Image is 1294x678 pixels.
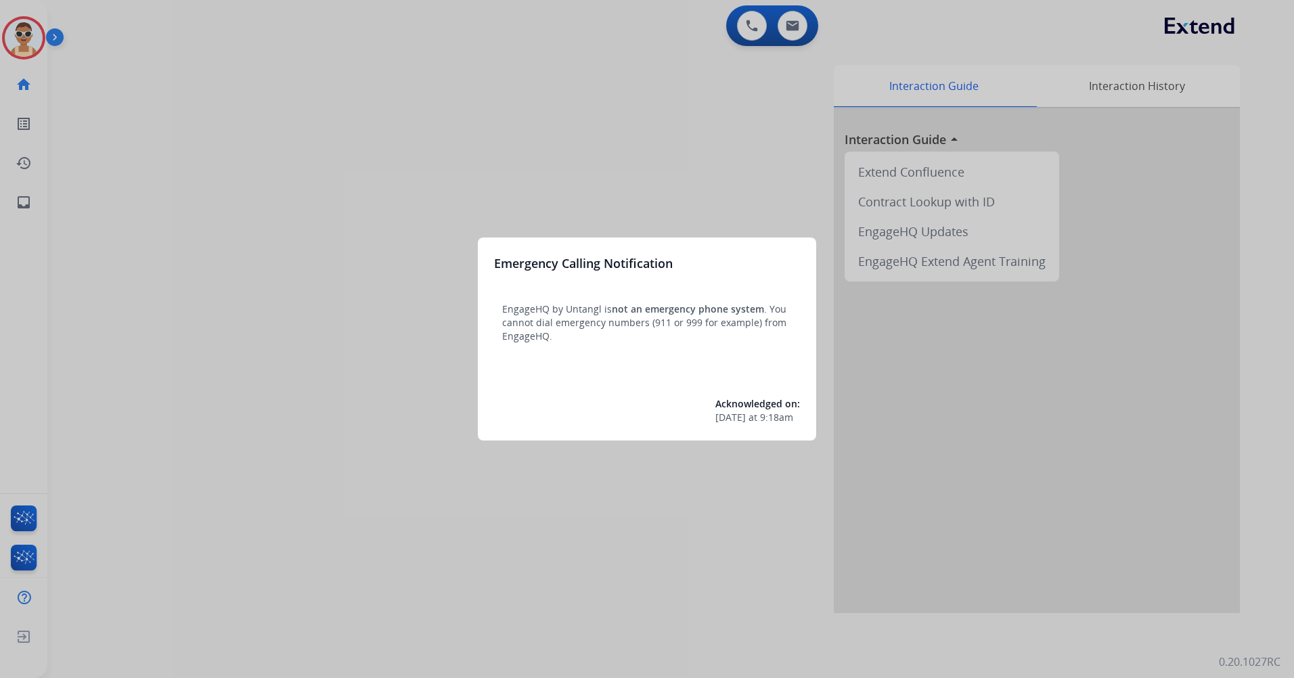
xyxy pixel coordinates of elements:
p: EngageHQ by Untangl is . You cannot dial emergency numbers (911 or 999 for example) from EngageHQ. [502,302,792,343]
p: 0.20.1027RC [1219,654,1280,670]
h3: Emergency Calling Notification [494,254,673,273]
span: [DATE] [715,411,746,424]
span: not an emergency phone system [612,302,764,315]
div: at [715,411,800,424]
span: Acknowledged on: [715,397,800,410]
span: 9:18am [760,411,793,424]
